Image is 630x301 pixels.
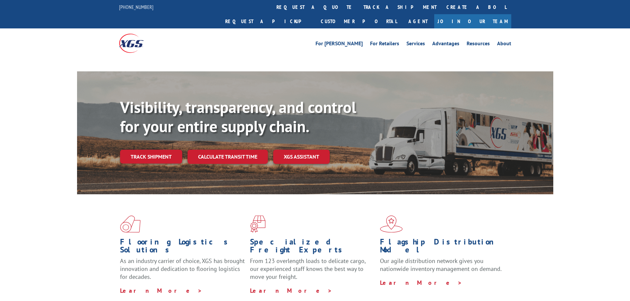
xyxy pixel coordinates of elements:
[188,150,268,164] a: Calculate transit time
[250,287,332,294] a: Learn More >
[406,41,425,48] a: Services
[316,14,402,28] a: Customer Portal
[432,41,459,48] a: Advantages
[273,150,330,164] a: XGS ASSISTANT
[120,150,182,164] a: Track shipment
[120,287,202,294] a: Learn More >
[119,4,153,10] a: [PHONE_NUMBER]
[380,215,403,233] img: xgs-icon-flagship-distribution-model-red
[250,257,375,286] p: From 123 overlength loads to delicate cargo, our experienced staff knows the best way to move you...
[220,14,316,28] a: Request a pickup
[315,41,363,48] a: For [PERSON_NAME]
[380,257,502,273] span: Our agile distribution network gives you nationwide inventory management on demand.
[380,279,462,286] a: Learn More >
[370,41,399,48] a: For Retailers
[120,215,141,233] img: xgs-icon-total-supply-chain-intelligence-red
[402,14,434,28] a: Agent
[120,238,245,257] h1: Flooring Logistics Solutions
[250,238,375,257] h1: Specialized Freight Experts
[250,215,266,233] img: xgs-icon-focused-on-flooring-red
[380,238,505,257] h1: Flagship Distribution Model
[467,41,490,48] a: Resources
[497,41,511,48] a: About
[434,14,511,28] a: Join Our Team
[120,257,245,281] span: As an industry carrier of choice, XGS has brought innovation and dedication to flooring logistics...
[120,97,356,136] b: Visibility, transparency, and control for your entire supply chain.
